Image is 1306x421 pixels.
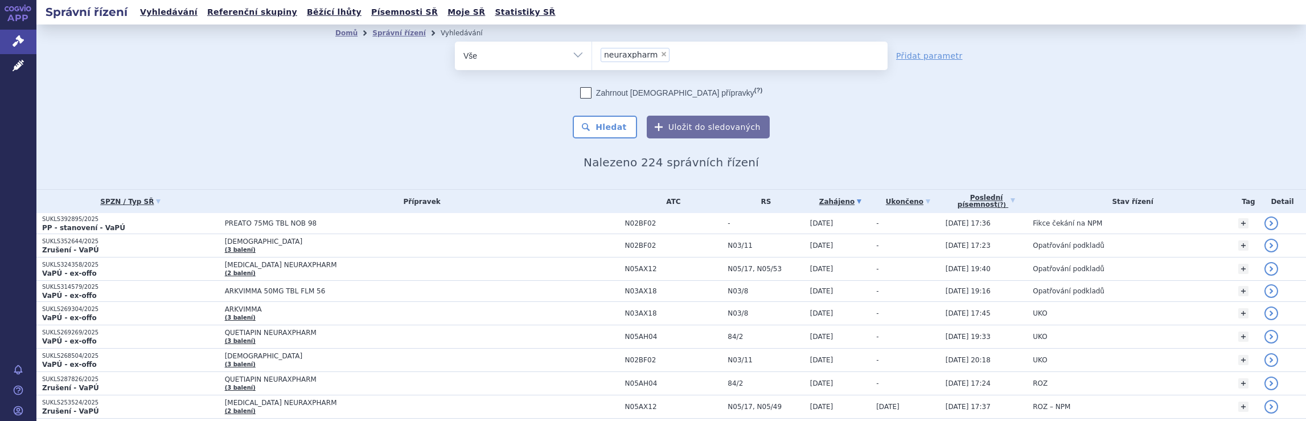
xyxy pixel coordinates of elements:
[42,238,219,246] p: SUKLS352644/2025
[625,309,722,317] span: N03AX18
[1238,308,1248,318] a: +
[1238,378,1248,389] a: +
[225,219,510,227] span: PREATO 75MG TBL NOB 98
[728,356,804,364] span: N03/11
[946,287,991,295] span: [DATE] 19:16
[42,305,219,313] p: SUKLS269304/2025
[137,5,201,20] a: Vyhledávání
[810,219,833,227] span: [DATE]
[42,329,219,337] p: SUKLS269269/2025
[444,5,488,20] a: Moje SŘ
[728,219,804,227] span: -
[42,269,97,277] strong: VaPÚ - ex-offo
[42,361,97,369] strong: VaPÚ - ex-offo
[604,51,658,59] span: neuraxpharm
[810,333,833,341] span: [DATE]
[1264,400,1278,414] a: detail
[42,194,219,210] a: SPZN / Typ SŘ
[1238,240,1248,251] a: +
[1259,190,1306,213] th: Detail
[225,338,256,344] a: (3 balení)
[1033,309,1047,317] span: UKO
[946,333,991,341] span: [DATE] 19:33
[946,379,991,387] span: [DATE] 17:24
[42,314,97,322] strong: VaPÚ - ex-offo
[225,361,256,367] a: (3 balení)
[946,403,991,411] span: [DATE] 17:37
[946,309,991,317] span: [DATE] 17:45
[1238,355,1248,365] a: +
[491,5,558,20] a: Statistiky SŘ
[1033,287,1104,295] span: Opatřování podkladů
[1033,403,1070,411] span: ROZ – NPM
[219,190,619,213] th: Přípravek
[1027,190,1233,213] th: Stav řízení
[225,408,256,414] a: (2 balení)
[42,352,219,360] p: SUKLS268504/2025
[647,116,770,138] button: Uložit do sledovaných
[1264,262,1278,276] a: detail
[946,265,991,273] span: [DATE] 19:40
[1033,379,1048,387] span: ROZ
[810,356,833,364] span: [DATE]
[1033,333,1047,341] span: UKO
[573,116,637,138] button: Hledat
[946,242,991,250] span: [DATE] 17:23
[876,356,878,364] span: -
[42,337,97,345] strong: VaPÚ - ex-offo
[225,385,256,391] a: (3 balení)
[372,29,426,37] a: Správní řízení
[625,379,722,387] span: N05AH04
[225,287,510,295] span: ARKVIMMA 50MG TBL FLM 56
[810,379,833,387] span: [DATE]
[225,247,256,253] a: (3 balení)
[625,219,722,227] span: N02BF02
[42,375,219,383] p: SUKLS287826/2025
[660,51,667,58] span: ×
[1033,242,1104,250] span: Opatřování podkladů
[728,242,804,250] span: N03/11
[1033,356,1047,364] span: UKO
[42,407,99,415] strong: Zrušení - VaPÚ
[896,50,963,62] a: Přidat parametr
[225,352,510,360] span: [DEMOGRAPHIC_DATA]
[1264,306,1278,320] a: detail
[625,242,722,250] span: N02BF02
[728,403,804,411] span: N05/17, N05/49
[42,224,125,232] strong: PP - stanovení - VaPÚ
[42,399,219,407] p: SUKLS253524/2025
[584,156,759,169] span: Nalezeno 224 správních řízení
[1264,284,1278,298] a: detail
[1238,264,1248,274] a: +
[876,287,878,295] span: -
[225,238,510,246] span: [DEMOGRAPHIC_DATA]
[225,375,510,383] span: QUETIAPIN NEURAXPHARM
[580,87,762,99] label: Zahrnout [DEMOGRAPHIC_DATA] přípravky
[625,265,722,273] span: N05AX12
[42,246,99,254] strong: Zrušení - VaPÚ
[204,5,301,20] a: Referenční skupiny
[810,287,833,295] span: [DATE]
[225,399,510,407] span: [MEDICAL_DATA] NEURAXPHARM
[876,219,878,227] span: -
[946,219,991,227] span: [DATE] 17:36
[810,242,833,250] span: [DATE]
[225,314,256,321] a: (3 balení)
[1264,353,1278,367] a: detail
[1238,286,1248,296] a: +
[1238,402,1248,412] a: +
[810,403,833,411] span: [DATE]
[625,287,722,295] span: N03AX18
[876,403,900,411] span: [DATE]
[810,265,833,273] span: [DATE]
[673,47,679,62] input: neuraxpharm
[754,87,762,94] abbr: (?)
[1264,330,1278,344] a: detail
[810,194,870,210] a: Zahájeno
[1033,265,1104,273] span: Opatřování podkladů
[1238,218,1248,228] a: +
[225,261,510,269] span: [MEDICAL_DATA] NEURAXPHARM
[876,333,878,341] span: -
[225,305,510,313] span: ARKVIMMA
[876,309,878,317] span: -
